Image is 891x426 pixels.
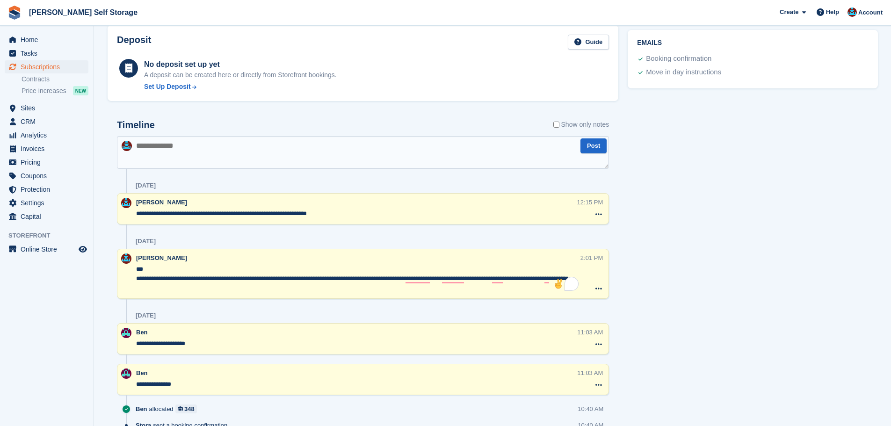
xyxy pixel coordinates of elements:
[22,87,66,95] span: Price increases
[136,404,202,413] div: allocated
[136,265,580,293] textarea: To enrich screen reader interactions, please activate Accessibility in Grammarly extension settings
[646,53,711,65] div: Booking confirmation
[5,115,88,128] a: menu
[136,369,148,376] span: Ben
[5,196,88,209] a: menu
[5,169,88,182] a: menu
[136,199,187,206] span: [PERSON_NAME]
[580,138,607,154] button: Post
[21,169,77,182] span: Coupons
[122,141,132,151] img: Dev Yildirim
[22,75,88,84] a: Contracts
[175,404,197,413] a: 348
[826,7,839,17] span: Help
[568,35,609,50] a: Guide
[136,312,156,319] div: [DATE]
[780,7,798,17] span: Create
[637,39,869,47] h2: Emails
[7,6,22,20] img: stora-icon-8386f47178a22dfd0bd8f6a31ec36ba5ce8667c1dd55bd0f319d3a0aa187defe.svg
[21,60,77,73] span: Subscriptions
[5,183,88,196] a: menu
[580,253,603,262] div: 2:01 PM
[121,328,131,338] img: Ben
[77,244,88,255] a: Preview store
[136,254,187,261] span: [PERSON_NAME]
[21,183,77,196] span: Protection
[21,196,77,209] span: Settings
[5,101,88,115] a: menu
[184,404,195,413] div: 348
[117,35,151,50] h2: Deposit
[553,120,559,130] input: Show only notes
[848,7,857,17] img: Dev Yildirim
[5,156,88,169] a: menu
[117,120,155,130] h2: Timeline
[21,156,77,169] span: Pricing
[5,47,88,60] a: menu
[21,115,77,128] span: CRM
[8,231,93,240] span: Storefront
[144,70,337,80] p: A deposit can be created here or directly from Storefront bookings.
[21,142,77,155] span: Invoices
[5,33,88,46] a: menu
[22,86,88,96] a: Price increases NEW
[136,404,147,413] span: Ben
[144,82,191,92] div: Set Up Deposit
[5,243,88,256] a: menu
[136,238,156,245] div: [DATE]
[121,198,131,208] img: Dev Yildirim
[5,142,88,155] a: menu
[144,82,337,92] a: Set Up Deposit
[577,198,603,207] div: 12:15 PM
[21,47,77,60] span: Tasks
[858,8,883,17] span: Account
[21,210,77,223] span: Capital
[5,60,88,73] a: menu
[25,5,141,20] a: [PERSON_NAME] Self Storage
[73,86,88,95] div: NEW
[5,210,88,223] a: menu
[136,329,148,336] span: Ben
[144,59,337,70] div: No deposit set up yet
[577,368,603,377] div: 11:03 AM
[121,253,131,264] img: Dev Yildirim
[21,33,77,46] span: Home
[646,67,721,78] div: Move in day instructions
[21,101,77,115] span: Sites
[121,368,131,379] img: Ben
[578,404,603,413] div: 10:40 AM
[5,129,88,142] a: menu
[553,120,609,130] label: Show only notes
[136,182,156,189] div: [DATE]
[21,129,77,142] span: Analytics
[577,328,603,337] div: 11:03 AM
[21,243,77,256] span: Online Store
